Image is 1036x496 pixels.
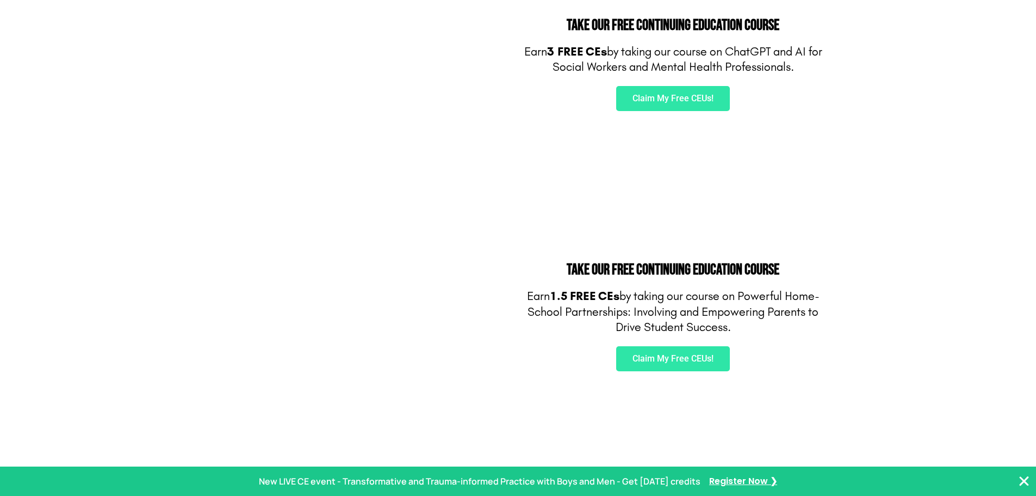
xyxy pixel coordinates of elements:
button: Close Banner [1018,475,1031,488]
h2: Take Our FREE Continuing Education Course [524,262,823,278]
p: Earn by taking our course on Powerful Home-School Partnerships: Involving and Empowering Parents ... [524,289,823,335]
b: 1.5 FREE CEs [550,289,619,303]
p: Earn by taking our course on ChatGPT and AI for Social Workers and Mental Health Professionals. [524,44,823,75]
h2: Take Our FREE Continuing Education Course [524,18,823,33]
a: Claim My Free CEUs! [616,86,730,111]
a: Register Now ❯ [709,474,777,489]
p: New LIVE CE event - Transformative and Trauma-informed Practice with Boys and Men - Get [DATE] cr... [259,474,700,489]
a: Claim My Free CEUs! [616,346,730,371]
span: Claim My Free CEUs! [632,94,714,103]
b: 3 FREE CEs [547,45,607,59]
span: Claim My Free CEUs! [632,354,714,363]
